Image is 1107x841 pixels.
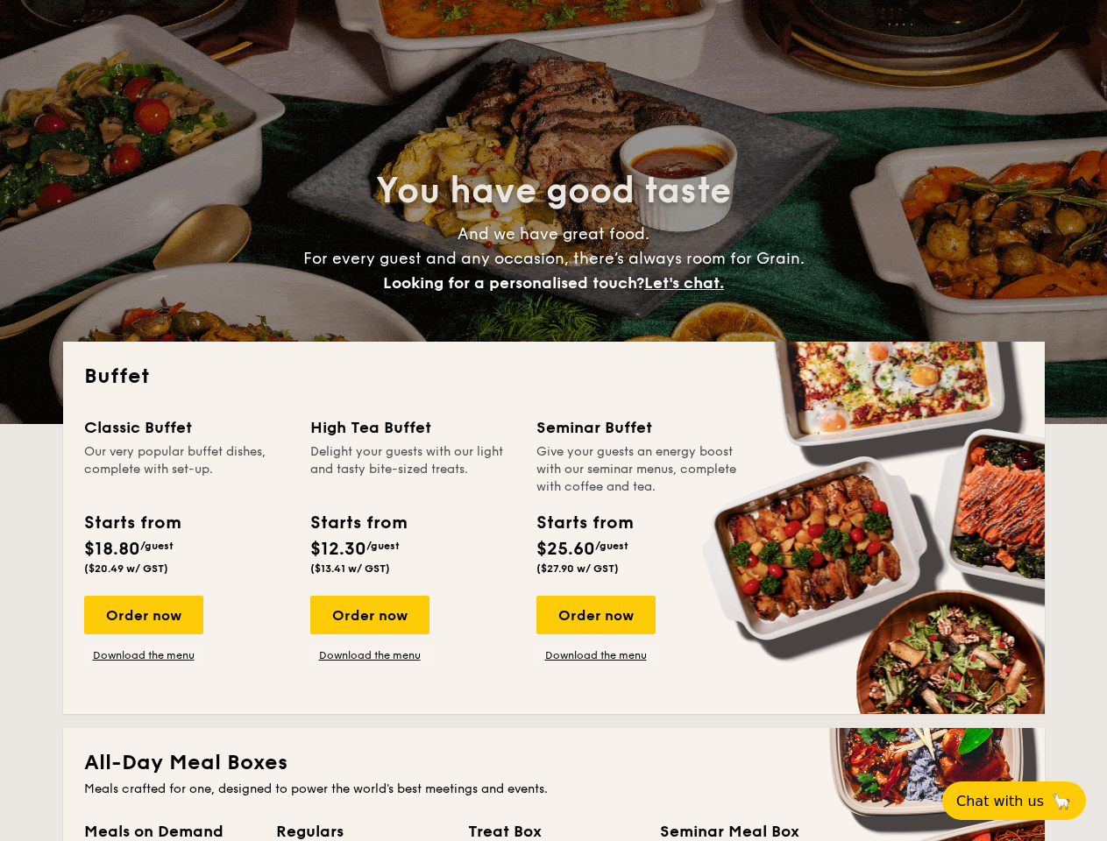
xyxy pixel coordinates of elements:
div: Our very popular buffet dishes, complete with set-up. [84,443,289,496]
span: ($13.41 w/ GST) [310,562,390,575]
div: Order now [84,596,203,634]
span: Let's chat. [644,273,724,293]
span: /guest [140,540,174,552]
span: $12.30 [310,539,366,560]
h2: Buffet [84,363,1024,391]
div: Give your guests an energy boost with our seminar menus, complete with coffee and tea. [536,443,742,496]
h2: All-Day Meal Boxes [84,749,1024,777]
div: High Tea Buffet [310,415,515,440]
div: Order now [536,596,656,634]
span: $18.80 [84,539,140,560]
div: Delight your guests with our light and tasty bite-sized treats. [310,443,515,496]
div: Classic Buffet [84,415,289,440]
a: Download the menu [310,648,429,662]
span: Chat with us [956,793,1044,809]
a: Download the menu [536,648,656,662]
span: 🦙 [1051,791,1072,811]
span: /guest [595,540,628,552]
div: Starts from [310,510,406,536]
a: Download the menu [84,648,203,662]
span: /guest [366,540,400,552]
span: And we have great food. For every guest and any occasion, there’s always room for Grain. [303,224,805,293]
button: Chat with us🦙 [942,781,1086,820]
div: Starts from [84,510,180,536]
span: $25.60 [536,539,595,560]
span: Looking for a personalised touch? [383,273,644,293]
span: ($20.49 w/ GST) [84,562,168,575]
span: You have good taste [376,170,731,212]
div: Order now [310,596,429,634]
div: Seminar Buffet [536,415,742,440]
span: ($27.90 w/ GST) [536,562,619,575]
div: Meals crafted for one, designed to power the world's best meetings and events. [84,781,1024,798]
div: Starts from [536,510,632,536]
